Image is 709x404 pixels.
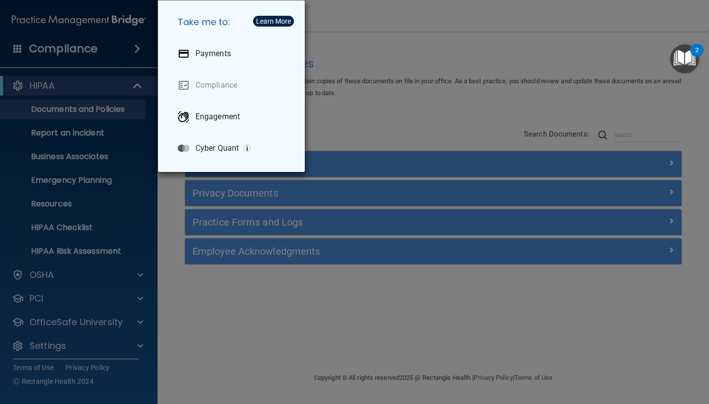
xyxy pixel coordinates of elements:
[195,112,240,122] p: Engagement
[253,16,294,27] button: Learn More
[170,40,297,67] a: Payments
[670,44,699,73] button: Open Resource Center, 2 new notifications
[256,18,291,25] div: Learn More
[170,135,297,162] a: Cyber Quant
[195,143,239,153] p: Cyber Quant
[195,49,231,59] p: Payments
[170,103,297,131] a: Engagement
[695,50,699,63] div: 2
[170,71,297,99] a: Compliance
[170,8,297,36] h5: Take me to:
[539,334,697,373] iframe: Drift Widget Chat Controller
